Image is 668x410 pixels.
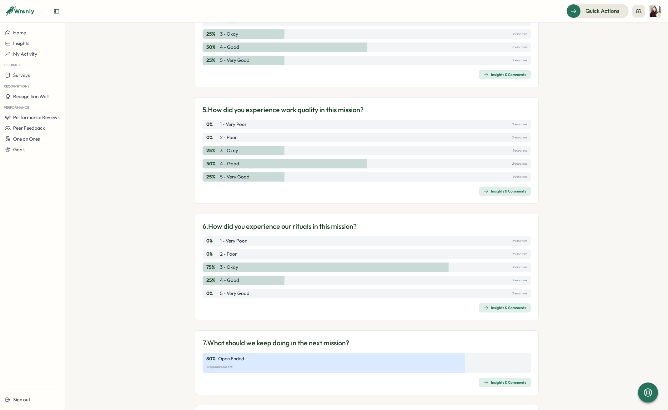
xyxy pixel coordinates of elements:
[206,251,219,257] p: 0 %
[13,40,29,46] span: Insights
[13,136,40,142] span: One on Ones
[513,173,527,180] p: 1 responses
[206,277,219,284] p: 25 %
[203,338,349,348] p: 7. What should we keep doing in the next mission?
[13,147,26,152] span: Goals
[566,4,629,18] button: Quick Actions
[511,251,527,257] p: 0 responses
[206,121,219,128] p: 0 %
[206,44,219,51] p: 50 %
[511,121,527,128] p: 0 responses
[513,277,527,284] p: 1 responses
[53,8,60,14] button: Expand sidebar
[203,105,364,115] p: 5. How did you experience work quality in this mission?
[649,5,660,17] img: Sanna Tietjen
[585,7,620,15] span: Quick Actions
[479,378,531,387] button: Insights & Comments
[220,277,239,284] p: 4 - Good
[206,237,219,244] p: 0 %
[512,264,527,271] p: 3 responses
[479,187,531,196] button: Insights & Comments
[479,70,531,79] button: Insights & Comments
[203,222,357,231] p: 6. How did you experience our rituals in this mission?
[220,237,247,244] p: 1 - Very Poor
[220,173,249,180] p: 5 - Very Good
[512,160,527,167] p: 2 responses
[220,160,239,167] p: 4 - Good
[511,290,527,297] p: 0 responses
[484,72,526,77] div: Insights & Comments
[13,30,26,36] span: Home
[220,147,238,154] p: 3 - Okay
[484,189,526,194] div: Insights & Comments
[206,31,219,37] p: 25 %
[206,355,216,362] p: 80 %
[511,237,527,244] p: 0 responses
[512,44,527,51] p: 2 responses
[13,93,48,99] span: Recognition Wall
[218,355,244,362] p: Open Ended
[13,114,60,120] span: Performance Reviews
[220,134,237,141] p: 2 - Poor
[206,57,219,64] p: 25 %
[13,125,45,131] span: Peer Feedback
[511,134,527,141] p: 0 responses
[220,264,238,271] p: 3 - Okay
[513,31,527,37] p: 1 responses
[484,305,526,310] div: Insights & Comments
[513,57,527,64] p: 1 responses
[206,264,219,271] p: 75 %
[220,31,238,37] p: 3 - Okay
[479,303,531,312] button: Insights & Comments
[220,121,247,128] p: 1 - Very Poor
[220,57,249,64] p: 5 - Very Good
[13,51,37,57] span: My Activity
[13,397,30,402] span: Sign out
[206,134,219,141] p: 0 %
[220,251,237,257] p: 2 - Poor
[206,363,527,370] p: 4 responses out of 5
[206,173,219,180] p: 25 %
[206,160,219,167] p: 50 %
[220,44,239,51] p: 4 - Good
[206,147,219,154] p: 25 %
[513,147,527,154] p: 1 responses
[220,290,249,297] p: 5 - Very Good
[206,290,219,297] p: 0 %
[13,72,30,78] span: Surveys
[484,380,526,385] div: Insights & Comments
